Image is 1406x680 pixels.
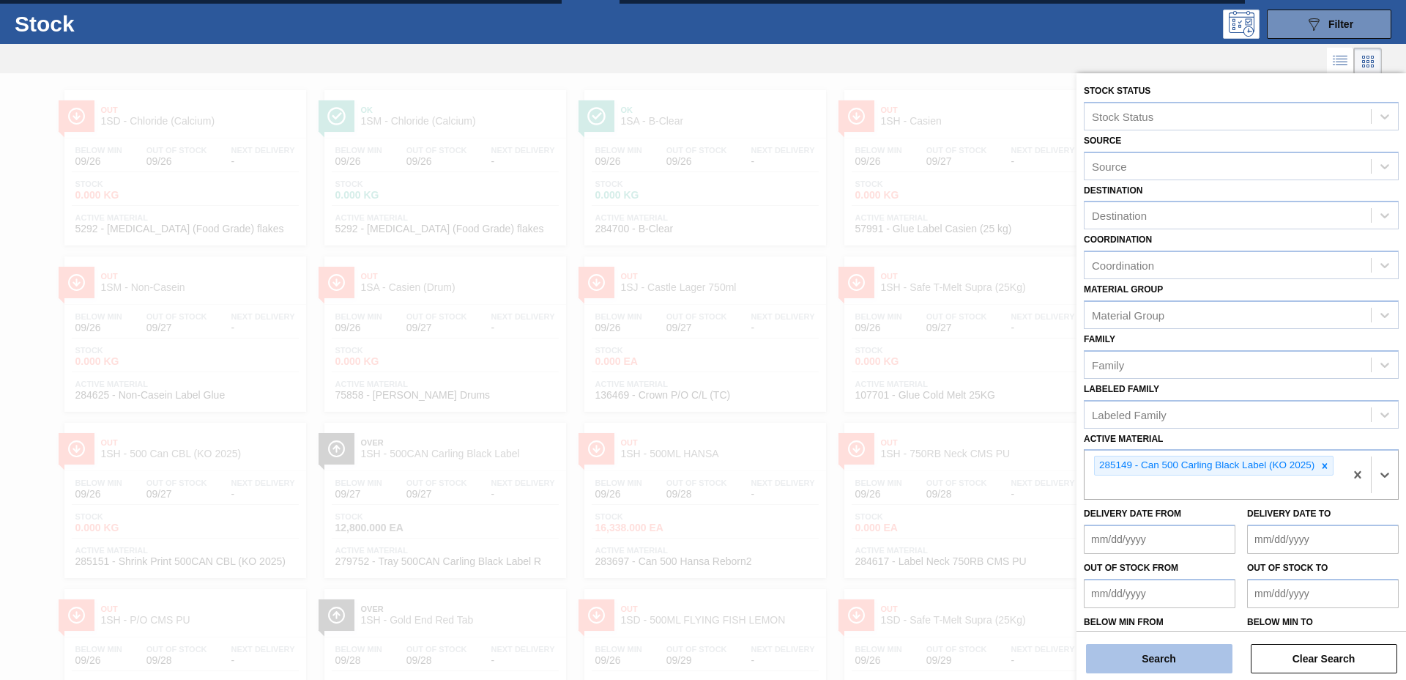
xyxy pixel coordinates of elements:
label: Family [1084,334,1115,344]
h1: Stock [15,15,234,32]
label: Material Group [1084,284,1163,295]
div: Source [1092,160,1127,172]
label: Destination [1084,185,1142,196]
label: Delivery Date to [1247,509,1331,519]
label: Out of Stock from [1084,563,1178,573]
div: Programming: no user selected [1223,10,1260,39]
label: Source [1084,136,1121,146]
input: mm/dd/yyyy [1084,579,1235,608]
input: mm/dd/yyyy [1084,525,1235,554]
div: Destination [1092,210,1147,222]
input: mm/dd/yyyy [1247,579,1399,608]
div: Material Group [1092,308,1164,321]
label: Active Material [1084,434,1163,444]
div: Family [1092,358,1124,371]
label: Below Min from [1084,617,1164,627]
label: Labeled Family [1084,384,1159,394]
div: Stock Status [1092,110,1153,122]
label: Delivery Date from [1084,509,1181,519]
span: Filter [1328,18,1353,30]
div: Labeled Family [1092,408,1167,421]
input: mm/dd/yyyy [1247,525,1399,554]
label: Below Min to [1247,617,1313,627]
button: Filter [1267,10,1391,39]
label: Stock Status [1084,86,1150,96]
div: 285149 - Can 500 Carling Black Label (KO 2025) [1095,457,1317,475]
label: Out of Stock to [1247,563,1328,573]
div: List Vision [1327,48,1354,75]
label: Coordination [1084,234,1152,245]
div: Card Vision [1354,48,1382,75]
div: Coordination [1092,259,1154,272]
